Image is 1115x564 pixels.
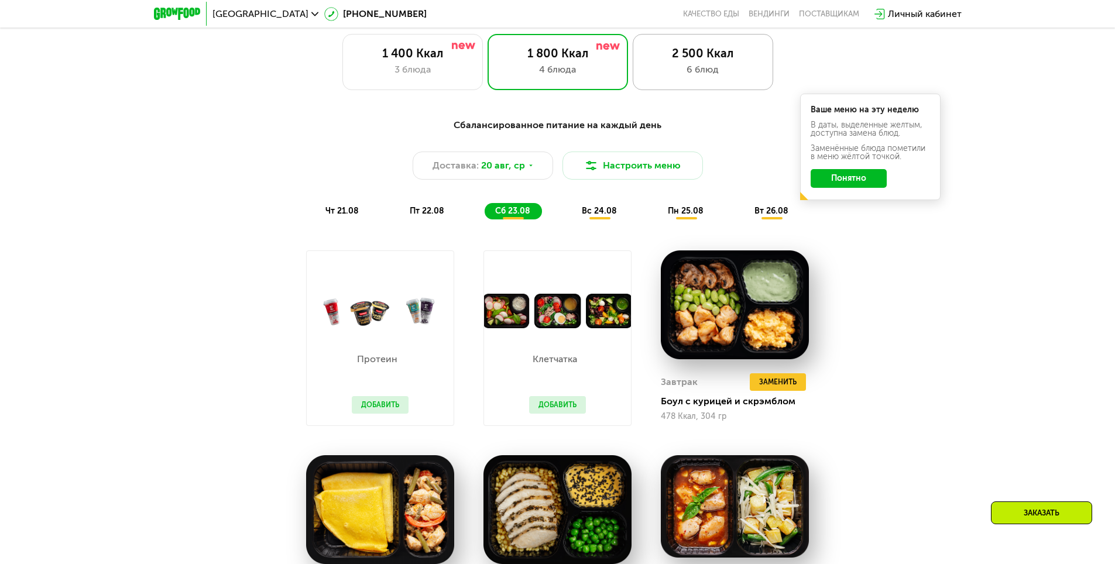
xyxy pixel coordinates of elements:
[324,7,427,21] a: [PHONE_NUMBER]
[661,412,809,421] div: 478 Ккал, 304 гр
[212,9,308,19] span: [GEOGRAPHIC_DATA]
[562,152,703,180] button: Настроить меню
[811,169,887,188] button: Понятно
[500,46,616,60] div: 1 800 Ккал
[811,106,930,114] div: Ваше меню на эту неделю
[355,46,471,60] div: 1 400 Ккал
[661,373,698,391] div: Завтрак
[799,9,859,19] div: поставщикам
[683,9,739,19] a: Качество еды
[749,9,790,19] a: Вендинги
[754,206,788,216] span: вт 26.08
[352,396,409,414] button: Добавить
[495,206,530,216] span: сб 23.08
[811,145,930,161] div: Заменённые блюда пометили в меню жёлтой точкой.
[759,376,797,388] span: Заменить
[352,355,403,364] p: Протеин
[325,206,359,216] span: чт 21.08
[481,159,525,173] span: 20 авг, ср
[529,355,580,364] p: Клетчатка
[668,206,704,216] span: пн 25.08
[582,206,617,216] span: вс 24.08
[211,118,904,133] div: Сбалансированное питание на каждый день
[645,46,761,60] div: 2 500 Ккал
[355,63,471,77] div: 3 блюда
[433,159,479,173] span: Доставка:
[529,396,586,414] button: Добавить
[645,63,761,77] div: 6 блюд
[410,206,444,216] span: пт 22.08
[661,396,818,407] div: Боул с курицей и скрэмблом
[750,373,806,391] button: Заменить
[811,121,930,137] div: В даты, выделенные желтым, доступна замена блюд.
[888,7,962,21] div: Личный кабинет
[991,501,1092,524] div: Заказать
[500,63,616,77] div: 4 блюда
